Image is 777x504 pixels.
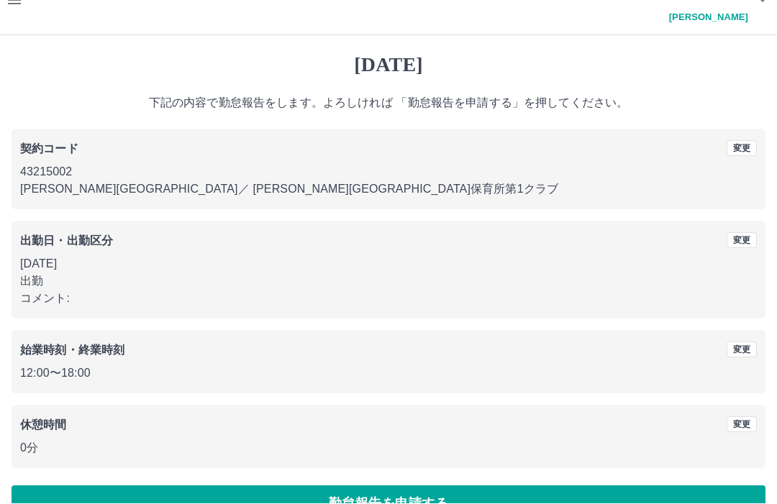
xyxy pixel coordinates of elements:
p: 12:00 〜 18:00 [20,365,757,382]
p: 0分 [20,440,757,457]
h1: [DATE] [12,53,765,78]
button: 変更 [727,417,757,433]
p: コメント: [20,290,757,308]
p: 下記の内容で勤怠報告をします。よろしければ 「勤怠報告を申請する」を押してください。 [12,95,765,112]
p: [PERSON_NAME][GEOGRAPHIC_DATA] ／ [PERSON_NAME][GEOGRAPHIC_DATA]保育所第1クラブ [20,181,757,198]
button: 変更 [727,141,757,157]
button: 変更 [727,233,757,249]
p: [DATE] [20,256,757,273]
b: 出勤日・出勤区分 [20,235,113,247]
button: 変更 [727,342,757,358]
b: 始業時刻・終業時刻 [20,344,124,357]
b: 契約コード [20,143,78,155]
p: 43215002 [20,164,757,181]
b: 休憩時間 [20,419,67,431]
p: 出勤 [20,273,757,290]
